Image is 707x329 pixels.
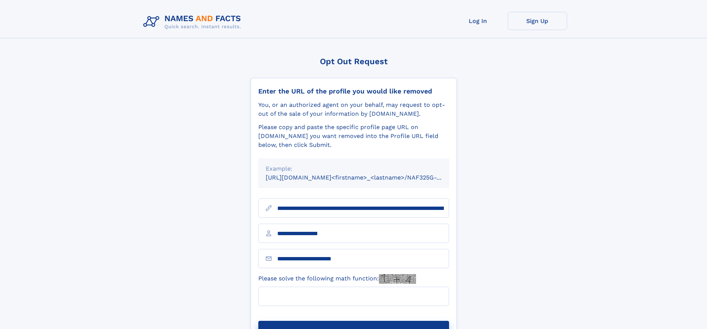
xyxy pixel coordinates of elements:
div: You, or an authorized agent on your behalf, may request to opt-out of the sale of your informatio... [258,101,449,118]
a: Log In [448,12,508,30]
div: Enter the URL of the profile you would like removed [258,87,449,95]
div: Opt Out Request [251,57,457,66]
div: Please copy and paste the specific profile page URL on [DOMAIN_NAME] you want removed into the Pr... [258,123,449,149]
div: Example: [266,164,442,173]
img: Logo Names and Facts [140,12,247,32]
a: Sign Up [508,12,567,30]
small: [URL][DOMAIN_NAME]<firstname>_<lastname>/NAF325G-xxxxxxxx [266,174,463,181]
label: Please solve the following math function: [258,274,416,284]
